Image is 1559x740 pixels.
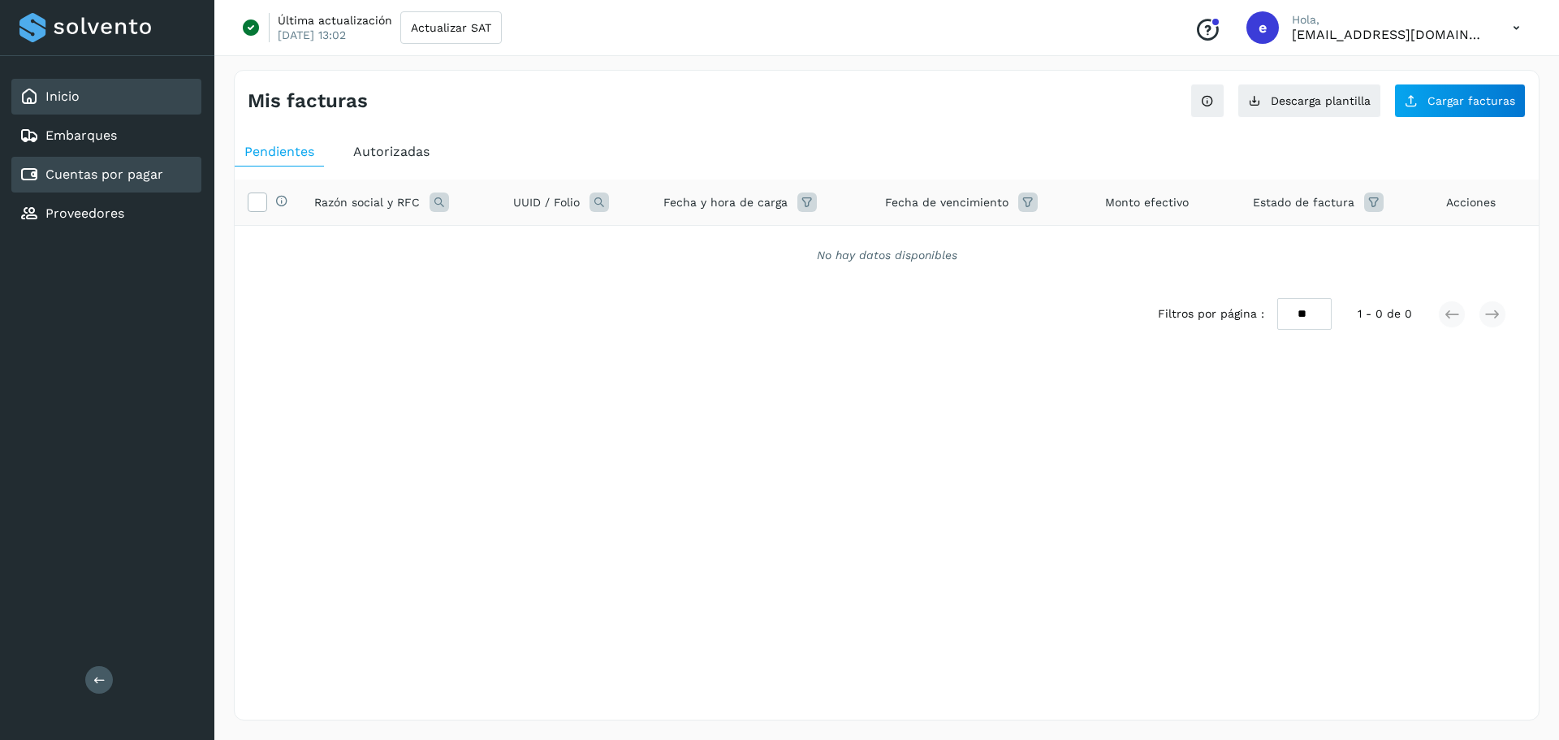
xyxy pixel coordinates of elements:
p: Hola, [1292,13,1487,27]
p: [DATE] 13:02 [278,28,346,42]
div: Cuentas por pagar [11,157,201,193]
div: Embarques [11,118,201,154]
a: Proveedores [45,206,124,221]
span: Actualizar SAT [411,22,491,33]
h4: Mis facturas [248,89,368,113]
div: No hay datos disponibles [256,247,1518,264]
button: Descarga plantilla [1237,84,1381,118]
span: Descarga plantilla [1271,95,1371,106]
span: Pendientes [244,144,314,159]
a: Embarques [45,128,117,143]
span: Acciones [1446,194,1496,211]
span: UUID / Folio [513,194,580,211]
p: etovara@gmi.com.mx [1292,27,1487,42]
button: Cargar facturas [1394,84,1526,118]
span: Fecha y hora de carga [663,194,788,211]
span: Autorizadas [353,144,430,159]
span: 1 - 0 de 0 [1358,305,1412,322]
span: Razón social y RFC [314,194,420,211]
div: Inicio [11,79,201,115]
span: Fecha de vencimiento [885,194,1008,211]
p: Última actualización [278,13,392,28]
button: Actualizar SAT [400,11,502,44]
div: Proveedores [11,196,201,232]
span: Estado de factura [1253,194,1354,211]
span: Filtros por página : [1158,305,1264,322]
a: Cuentas por pagar [45,167,163,182]
span: Cargar facturas [1427,95,1515,106]
a: Inicio [45,89,80,104]
span: Monto efectivo [1105,194,1189,211]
